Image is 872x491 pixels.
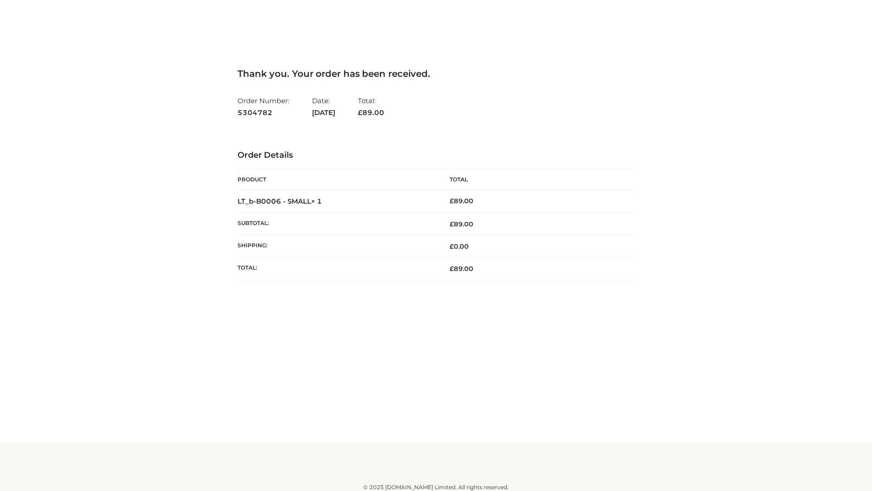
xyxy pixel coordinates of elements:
[312,93,335,120] li: Date:
[238,213,436,235] th: Subtotal:
[358,108,362,117] span: £
[312,107,335,119] strong: [DATE]
[238,197,322,205] strong: LT_b-B0006 - SMALL
[450,242,469,251] bdi: 0.00
[311,197,322,205] strong: × 1
[450,220,473,228] span: 89.00
[358,108,384,117] span: 89.00
[450,242,454,251] span: £
[238,107,289,119] strong: 5304782
[238,68,634,79] h3: Thank you. Your order has been received.
[450,220,454,228] span: £
[238,258,436,280] th: Total:
[358,93,384,120] li: Total:
[238,150,634,160] h3: Order Details
[238,93,289,120] li: Order Number:
[238,235,436,258] th: Shipping:
[238,170,436,190] th: Product
[436,170,634,190] th: Total
[450,197,473,205] bdi: 89.00
[450,265,473,273] span: 89.00
[450,197,454,205] span: £
[450,265,454,273] span: £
